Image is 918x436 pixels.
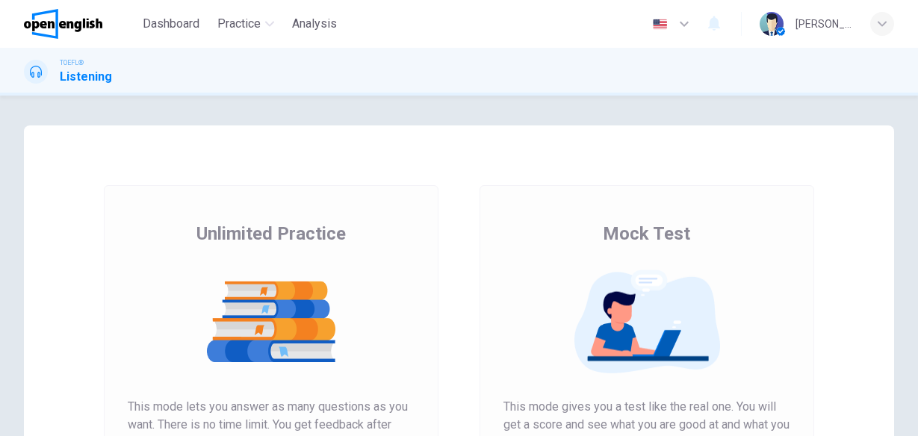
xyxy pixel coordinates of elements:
[651,19,669,30] img: en
[286,10,343,37] button: Analysis
[137,10,205,37] button: Dashboard
[760,12,784,36] img: Profile picture
[24,9,102,39] img: OpenEnglish logo
[217,15,261,33] span: Practice
[196,222,346,246] span: Unlimited Practice
[211,10,280,37] button: Practice
[143,15,199,33] span: Dashboard
[292,15,337,33] span: Analysis
[60,57,84,68] span: TOEFL®
[24,9,137,39] a: OpenEnglish logo
[60,68,112,86] h1: Listening
[796,15,852,33] div: [PERSON_NAME]
[603,222,690,246] span: Mock Test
